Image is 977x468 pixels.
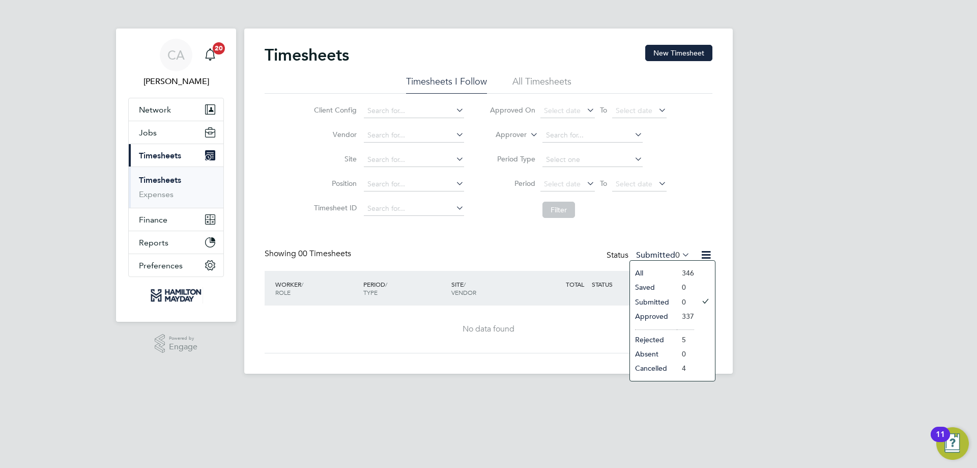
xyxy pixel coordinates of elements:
div: SITE [449,275,537,301]
span: TYPE [363,288,378,296]
span: CA [167,48,185,62]
div: Timesheets [129,167,223,208]
button: Finance [129,208,223,231]
span: Jobs [139,128,157,137]
span: Select date [616,106,652,115]
span: / [385,280,387,288]
li: Timesheets I Follow [406,75,487,94]
label: Site [311,154,357,163]
span: Engage [169,343,197,351]
div: Showing [265,249,353,259]
span: Select date [544,179,581,188]
h2: Timesheets [265,45,349,65]
span: Reports [139,238,168,247]
a: Timesheets [139,175,181,185]
button: Timesheets [129,144,223,167]
label: Position [311,179,357,188]
img: hamiltonmayday-logo-retina.png [149,287,203,304]
span: ROLE [275,288,291,296]
span: / [301,280,303,288]
a: CA[PERSON_NAME] [128,39,224,88]
span: Powered by [169,334,197,343]
span: / [464,280,466,288]
li: Rejected [630,333,677,347]
label: Period Type [490,154,535,163]
span: To [597,103,610,117]
div: 11 [936,434,945,448]
li: Approved [630,309,677,323]
span: Finance [139,215,167,225]
li: 4 [677,361,694,375]
div: Status [607,249,692,263]
input: Search for... [364,128,464,143]
button: Filter [542,202,575,218]
li: All Timesheets [512,75,571,94]
li: All [630,266,677,280]
a: Powered byEngage [155,334,198,353]
span: Claire Adlam [128,75,224,88]
a: Expenses [139,189,174,199]
li: Saved [630,280,677,294]
span: VENDOR [451,288,476,296]
div: STATUS [589,275,642,293]
span: Select date [544,106,581,115]
button: Reports [129,231,223,254]
input: Search for... [364,153,464,167]
nav: Main navigation [116,29,236,322]
span: Network [139,105,171,115]
button: Jobs [129,121,223,144]
li: Submitted [630,295,677,309]
label: Submitted [636,250,690,260]
span: To [597,177,610,190]
span: Timesheets [139,151,181,160]
input: Search for... [364,104,464,118]
input: Search for... [364,202,464,216]
li: Cancelled [630,361,677,375]
a: Go to home page [128,287,224,304]
span: TOTAL [566,280,584,288]
button: New Timesheet [645,45,712,61]
li: 337 [677,309,694,323]
label: Timesheet ID [311,203,357,212]
label: Approved On [490,105,535,115]
input: Search for... [542,128,643,143]
button: Open Resource Center, 11 new notifications [936,427,969,460]
span: 0 [675,250,680,260]
li: Absent [630,347,677,361]
li: 0 [677,347,694,361]
input: Select one [542,153,643,167]
span: Select date [616,179,652,188]
span: 20 [213,42,225,54]
button: Preferences [129,254,223,277]
div: No data found [275,324,702,335]
li: 0 [677,295,694,309]
label: Client Config [311,105,357,115]
span: 00 Timesheets [298,249,351,259]
input: Search for... [364,177,464,191]
div: PERIOD [361,275,449,301]
label: Period [490,179,535,188]
label: Approver [481,130,527,140]
button: Network [129,98,223,121]
li: 346 [677,266,694,280]
a: 20 [200,39,220,71]
li: 5 [677,333,694,347]
li: 0 [677,280,694,294]
span: Preferences [139,261,183,270]
div: WORKER [273,275,361,301]
label: Vendor [311,130,357,139]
